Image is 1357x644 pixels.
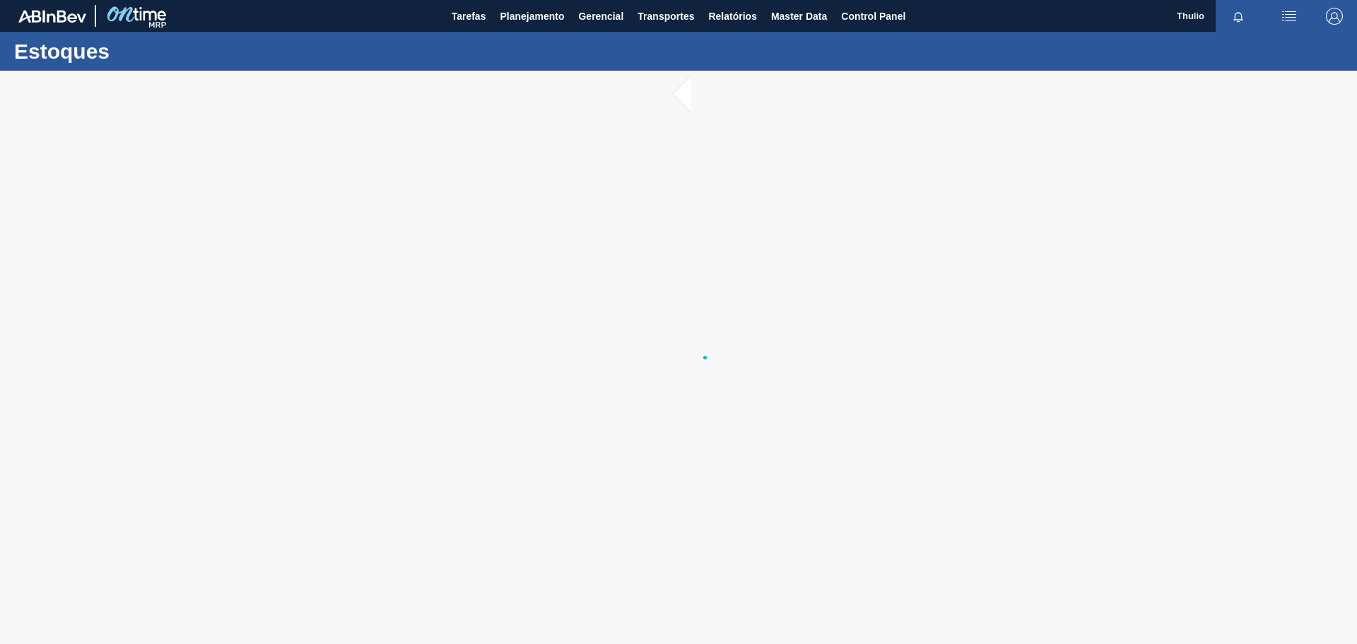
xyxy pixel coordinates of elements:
span: Planejamento [500,8,564,25]
span: Master Data [771,8,827,25]
span: Transportes [638,8,694,25]
span: Tarefas [452,8,486,25]
span: Relatórios [708,8,756,25]
h1: Estoques [14,43,265,59]
img: TNhmsLtSVTkK8tSr43FrP2fwEKptu5GPRR3wAAAABJRU5ErkJggg== [18,10,86,23]
button: Notificações [1216,6,1261,26]
img: userActions [1281,8,1298,25]
img: Logout [1326,8,1343,25]
span: Control Panel [841,8,905,25]
span: Gerencial [578,8,623,25]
